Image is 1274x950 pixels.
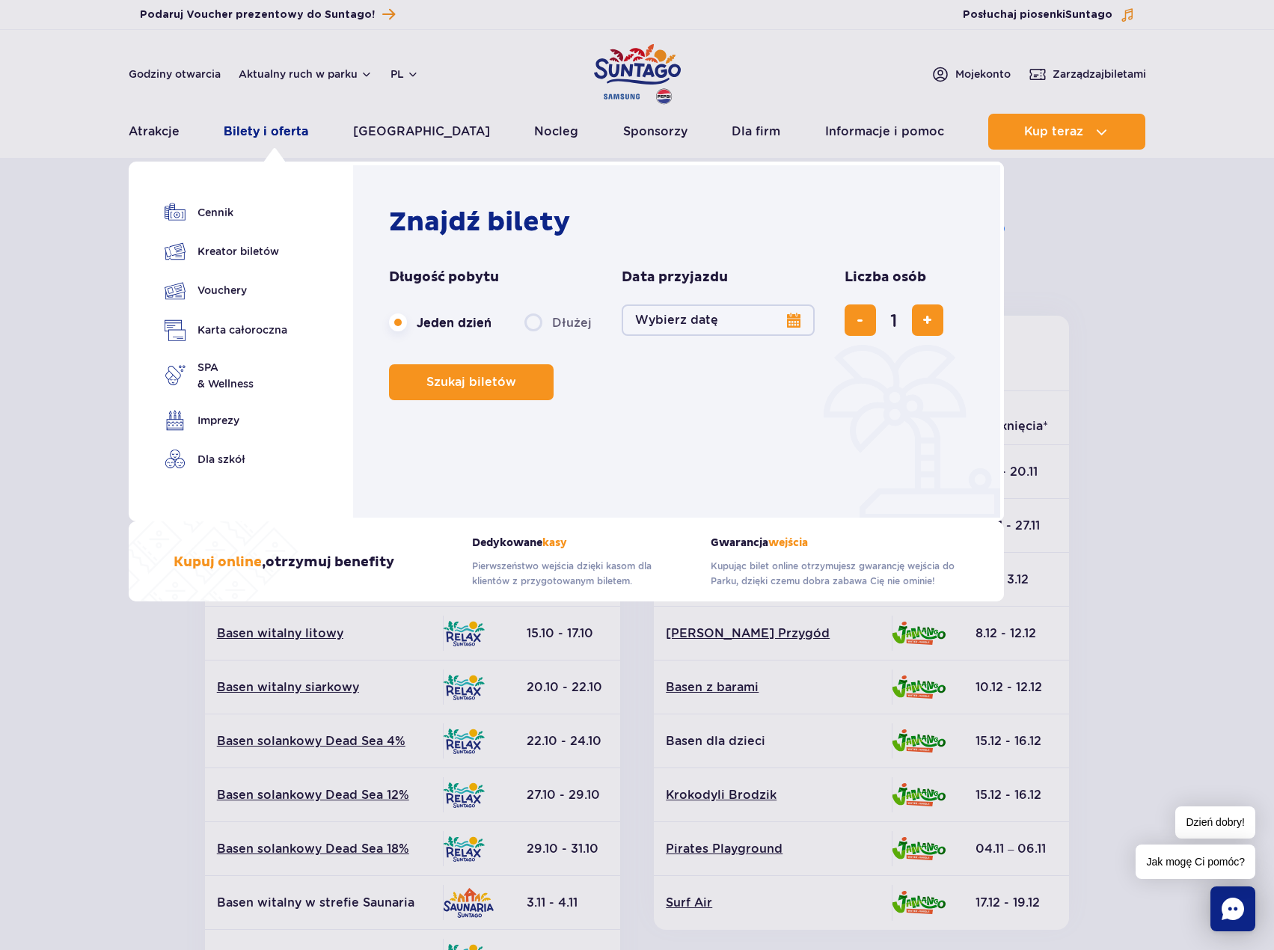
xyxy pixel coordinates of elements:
[542,536,567,549] span: kasy
[955,67,1011,82] span: Moje konto
[732,114,780,150] a: Dla firm
[845,269,926,286] span: Liczba osób
[524,307,592,338] label: Dłużej
[1029,65,1146,83] a: Zarządzajbiletami
[912,304,943,336] button: dodaj bilet
[845,304,876,336] button: usuń bilet
[876,302,912,338] input: liczba biletów
[1053,67,1146,82] span: Zarządzaj biletami
[389,307,491,338] label: Jeden dzień
[623,114,687,150] a: Sponsorzy
[1175,806,1255,839] span: Dzień dobry!
[129,67,221,82] a: Godziny otwarcia
[988,114,1145,150] button: Kup teraz
[931,65,1011,83] a: Mojekonto
[426,376,516,389] span: Szukaj biletów
[165,202,287,223] a: Cennik
[711,536,959,549] strong: Gwarancja
[165,449,287,470] a: Dla szkół
[711,559,959,589] p: Kupując bilet online otrzymujesz gwarancję wejścia do Parku, dzięki czemu dobra zabawa Cię nie om...
[768,536,808,549] span: wejścia
[622,304,815,336] button: Wybierz datę
[622,269,728,286] span: Data przyjazdu
[239,68,373,80] button: Aktualny ruch w parku
[389,364,554,400] button: Szukaj biletów
[165,319,287,341] a: Karta całoroczna
[165,280,287,301] a: Vouchery
[389,269,972,400] form: Planowanie wizyty w Park of Poland
[472,559,688,589] p: Pierwszeństwo wejścia dzięki kasom dla klientów z przygotowanym biletem.
[534,114,578,150] a: Nocleg
[174,554,394,571] h3: , otrzymuj benefity
[472,536,688,549] strong: Dedykowane
[353,114,490,150] a: [GEOGRAPHIC_DATA]
[129,114,180,150] a: Atrakcje
[1136,845,1255,879] span: Jak mogę Ci pomóc?
[391,67,419,82] button: pl
[389,269,499,286] span: Długość pobytu
[174,554,262,571] span: Kupuj online
[224,114,308,150] a: Bilety i oferta
[165,410,287,431] a: Imprezy
[825,114,944,150] a: Informacje i pomoc
[1210,886,1255,931] div: Chat
[1024,125,1083,138] span: Kup teraz
[165,359,287,392] a: SPA& Wellness
[165,241,287,262] a: Kreator biletów
[389,206,972,239] h2: Znajdź bilety
[197,359,254,392] span: SPA & Wellness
